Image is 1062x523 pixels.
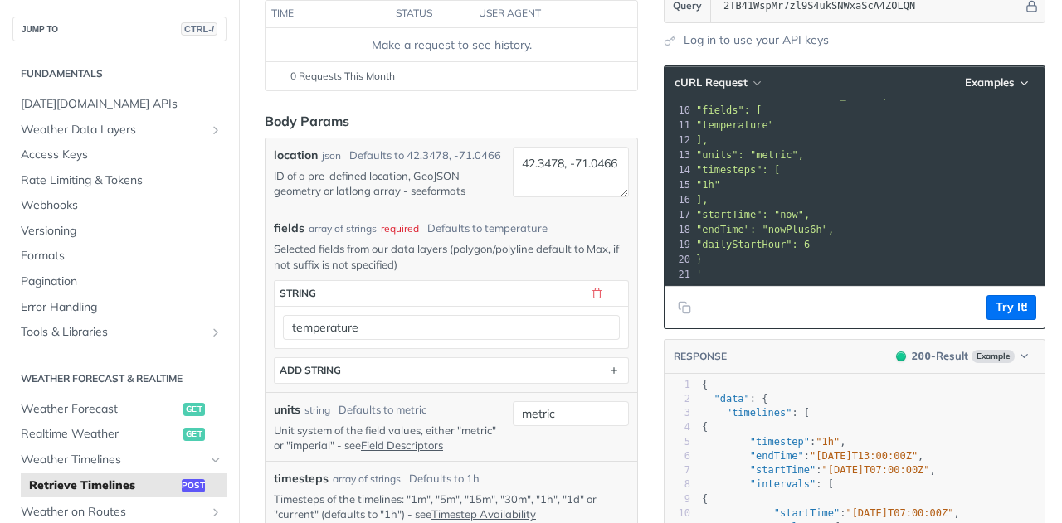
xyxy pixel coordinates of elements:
span: ], [696,194,708,206]
span: post [182,479,205,492]
span: "endTime": "nowPlus6h", [696,224,834,235]
span: Weather Data Layers [21,122,205,138]
div: Defaults to 42.3478, -71.0466 [349,148,501,164]
span: { [702,379,708,390]
button: string [275,281,628,306]
span: : { [702,393,768,404]
div: string [304,403,330,418]
div: ADD string [280,364,341,376]
span: Weather Timelines [21,452,205,468]
div: 1 [665,378,690,392]
div: 10 [665,103,693,118]
span: "startTime": "now", [696,209,810,220]
a: Pagination [12,269,227,294]
div: 3 [665,406,690,420]
div: required [381,221,419,236]
label: location [274,147,318,164]
th: status [390,1,473,27]
div: 13 [665,148,693,162]
a: Retrieve Timelinespost [21,473,227,498]
div: 8 [665,477,690,492]
span: "endTime" [750,450,804,462]
a: Formats [12,244,227,269]
span: : [ [702,407,810,419]
span: Tools & Libraries [21,324,205,341]
span: "units": "metric", [696,149,804,161]
span: "1h" [816,436,840,448]
div: 11 [665,118,693,133]
th: time [265,1,390,27]
span: fields [274,220,304,237]
span: "startTime" [774,507,840,519]
a: Weather Data LayersShow subpages for Weather Data Layers [12,118,227,143]
span: Weather on Routes [21,504,205,521]
p: Unit system of the field values, either "metric" or "imperial" - see [274,423,506,453]
span: "dailyStartHour": 6 [696,239,810,250]
span: [DATE][DOMAIN_NAME] APIs [21,96,222,113]
span: : , [702,507,960,519]
div: array of strings [309,221,377,236]
span: Formats [21,248,222,264]
th: user agent [473,1,604,27]
div: Make a request to see history. [272,36,631,54]
a: Versioning [12,219,227,244]
button: Try It! [986,295,1036,320]
a: Log in to use your API keys [684,31,829,49]
button: cURL Request [669,75,766,91]
span: "temperature" [696,119,774,131]
div: Defaults to 1h [409,471,480,487]
a: Field Descriptors [361,438,443,452]
div: 21 [665,267,693,282]
div: Body Params [265,111,349,131]
span: "[DATE]T13:00:00Z" [810,450,918,462]
div: 19 [665,237,693,252]
a: Weather Forecastget [12,397,227,422]
div: 20 [665,252,693,267]
div: Defaults to metric [339,402,426,419]
span: Realtime Weather [21,426,179,443]
label: units [274,401,300,419]
span: Webhooks [21,197,222,214]
div: 14 [665,162,693,177]
div: 16 [665,192,693,207]
button: Hide [608,286,623,301]
button: Copy to clipboard [673,295,696,320]
span: "[DATE]T07:00:00Z" [822,464,930,476]
span: "data" [714,393,749,404]
button: Examples [959,75,1036,91]
span: 200 [896,351,906,361]
div: - Result [912,348,968,365]
button: JUMP TOCTRL-/ [12,17,227,41]
span: { [702,421,708,433]
span: timesteps [274,470,329,487]
span: Pagination [21,274,222,290]
div: Defaults to temperature [427,220,548,237]
button: ADD string [275,358,628,383]
a: [DATE][DOMAIN_NAME] APIs [12,92,227,117]
span: Rate Limiting & Tokens [21,172,222,189]
div: 15 [665,177,693,192]
span: } [696,254,702,265]
span: "[DATE]T07:00:00Z" [845,507,953,519]
span: "startTime" [750,464,816,476]
span: Retrieve Timelines [29,477,178,494]
a: Rate Limiting & Tokens [12,168,227,193]
span: Versioning [21,223,222,240]
h2: Fundamentals [12,66,227,81]
div: array of strings [333,472,401,487]
a: Realtime Weatherget [12,422,227,447]
span: : [ [702,478,834,490]
div: 6 [665,449,690,463]
span: get [183,428,205,441]
span: "timestep" [750,436,810,448]
span: "timesteps": [ [696,164,780,176]
a: Timestep Availability [431,507,536,521]
span: cURL Request [675,75,748,90]
span: 0 Requests This Month [290,69,395,84]
div: 2 [665,392,690,406]
div: 5 [665,435,690,449]
span: "1h" [696,179,720,191]
p: ID of a pre-defined location, GeoJSON geometry or latlong array - see [274,168,506,198]
div: string [280,287,316,299]
span: Access Keys [21,147,222,163]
